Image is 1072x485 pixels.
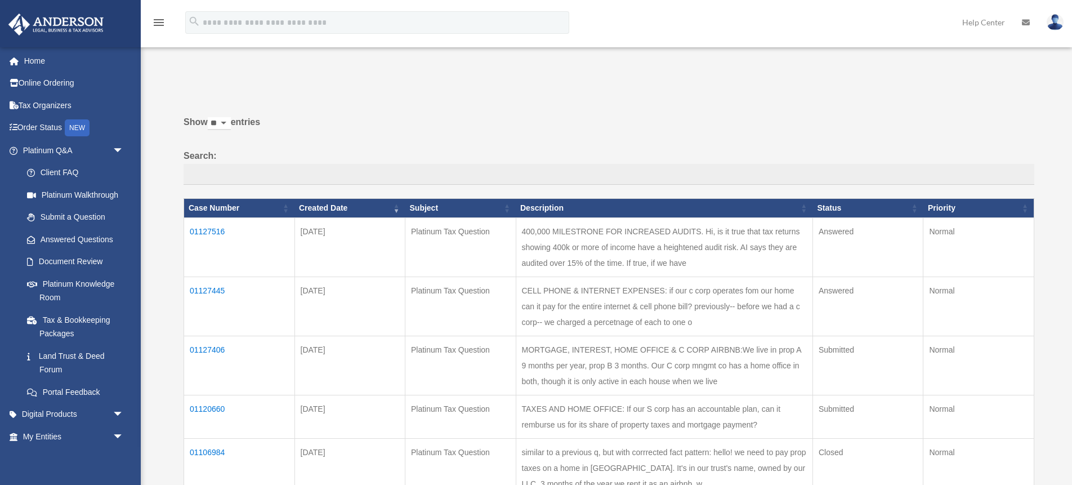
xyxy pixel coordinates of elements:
td: Normal [923,336,1034,395]
td: Normal [923,395,1034,438]
a: Platinum Walkthrough [16,184,135,206]
img: User Pic [1047,14,1064,30]
a: Portal Feedback [16,381,135,403]
td: MORTGAGE, INTEREST, HOME OFFICE & C CORP AIRBNB:We live in prop A 9 months per year, prop B 3 mon... [516,336,812,395]
a: Platinum Q&Aarrow_drop_down [8,139,135,162]
a: Order StatusNEW [8,117,141,140]
div: NEW [65,119,90,136]
a: Submit a Question [16,206,135,229]
td: CELL PHONE & INTERNET EXPENSES: if our c corp operates fom our home can it pay for the entire int... [516,277,812,336]
span: arrow_drop_down [113,139,135,162]
td: Answered [812,277,923,336]
th: Description: activate to sort column ascending [516,199,812,218]
input: Search: [184,164,1034,185]
th: Created Date: activate to sort column ascending [294,199,405,218]
span: arrow_drop_down [113,403,135,426]
td: 01127445 [184,277,295,336]
a: Document Review [16,251,135,273]
a: Home [8,50,141,72]
td: Normal [923,217,1034,277]
th: Subject: activate to sort column ascending [405,199,516,218]
td: Platinum Tax Question [405,217,516,277]
td: 400,000 MILESTRONE FOR INCREASED AUDITS. Hi, is it true that tax returns showing 400k or more of ... [516,217,812,277]
td: [DATE] [294,395,405,438]
td: 01127516 [184,217,295,277]
a: Online Ordering [8,72,141,95]
td: Submitted [812,336,923,395]
td: [DATE] [294,217,405,277]
td: TAXES AND HOME OFFICE: If our S corp has an accountable plan, can it remburse us for its share of... [516,395,812,438]
a: Digital Productsarrow_drop_down [8,403,141,426]
td: 01120660 [184,395,295,438]
label: Search: [184,148,1034,185]
td: Platinum Tax Question [405,336,516,395]
td: [DATE] [294,277,405,336]
td: Answered [812,217,923,277]
th: Priority: activate to sort column ascending [923,199,1034,218]
a: Land Trust & Deed Forum [16,345,135,381]
td: 01127406 [184,336,295,395]
td: [DATE] [294,336,405,395]
i: search [188,15,200,28]
a: menu [152,20,166,29]
td: Normal [923,277,1034,336]
a: Tax Organizers [8,94,141,117]
a: Tax & Bookkeeping Packages [16,309,135,345]
a: Answered Questions [16,228,129,251]
td: Submitted [812,395,923,438]
td: Platinum Tax Question [405,277,516,336]
th: Status: activate to sort column ascending [812,199,923,218]
a: Platinum Knowledge Room [16,273,135,309]
select: Showentries [208,117,231,130]
a: Client FAQ [16,162,135,184]
i: menu [152,16,166,29]
th: Case Number: activate to sort column ascending [184,199,295,218]
td: Platinum Tax Question [405,395,516,438]
a: My Entitiesarrow_drop_down [8,425,141,448]
span: arrow_drop_down [113,425,135,448]
label: Show entries [184,114,1034,141]
img: Anderson Advisors Platinum Portal [5,14,107,35]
